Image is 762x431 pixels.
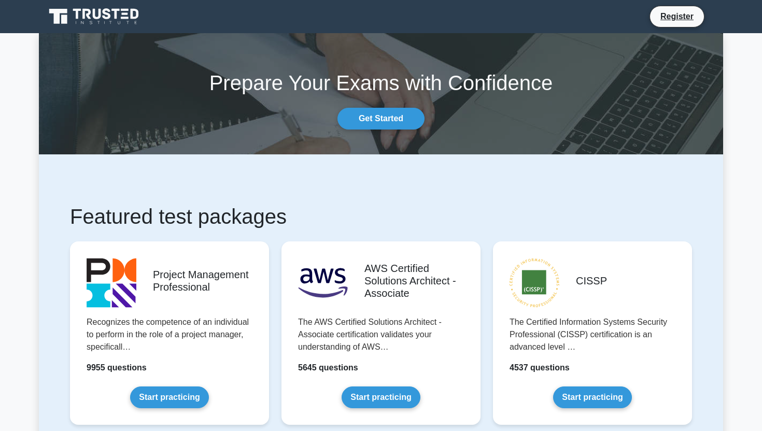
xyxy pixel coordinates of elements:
[70,204,692,229] h1: Featured test packages
[342,386,420,408] a: Start practicing
[654,10,700,23] a: Register
[553,386,631,408] a: Start practicing
[39,70,723,95] h1: Prepare Your Exams with Confidence
[337,108,425,130] a: Get Started
[130,386,208,408] a: Start practicing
